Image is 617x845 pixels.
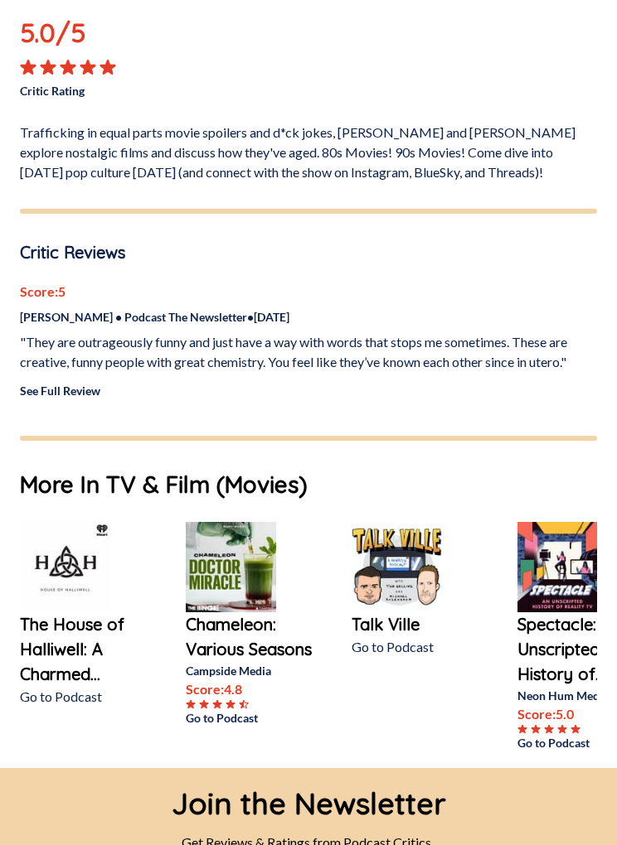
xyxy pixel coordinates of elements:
[352,638,484,658] p: Go to Podcast
[172,769,446,827] div: Join the Newsletter
[20,309,597,326] p: [PERSON_NAME] • Podcast The Newsletter • [DATE]
[20,523,110,613] img: The House of Halliwell: A Charmed Rewatch Podcast
[186,680,318,700] p: Score: 4.8
[352,523,442,613] img: Talk Ville
[20,282,597,302] p: Score: 5
[186,613,318,663] a: Chameleon: Various Seasons
[20,384,100,398] a: See Full Review
[20,241,597,266] p: Critic Reviews
[20,688,153,707] p: Go to Podcast
[20,76,308,100] p: Critic Rating
[186,710,318,727] a: Go to Podcast
[20,613,153,688] a: The House of Halliwell: A Charmed...
[186,663,318,680] p: Campside Media
[186,523,276,613] img: Chameleon: Various Seasons
[352,613,484,638] a: Talk Ville
[20,468,597,503] h1: More In TV & Film (Movies)
[20,13,308,60] p: 5.0 /5
[20,333,597,373] p: "They are outrageously funny and just have a way with words that stops me sometimes. These are cr...
[517,523,608,613] img: Spectacle: An Unscripted History of Reality TV
[20,117,597,183] p: Trafficking in equal parts movie spoilers and d*ck jokes, [PERSON_NAME] and [PERSON_NAME] explore...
